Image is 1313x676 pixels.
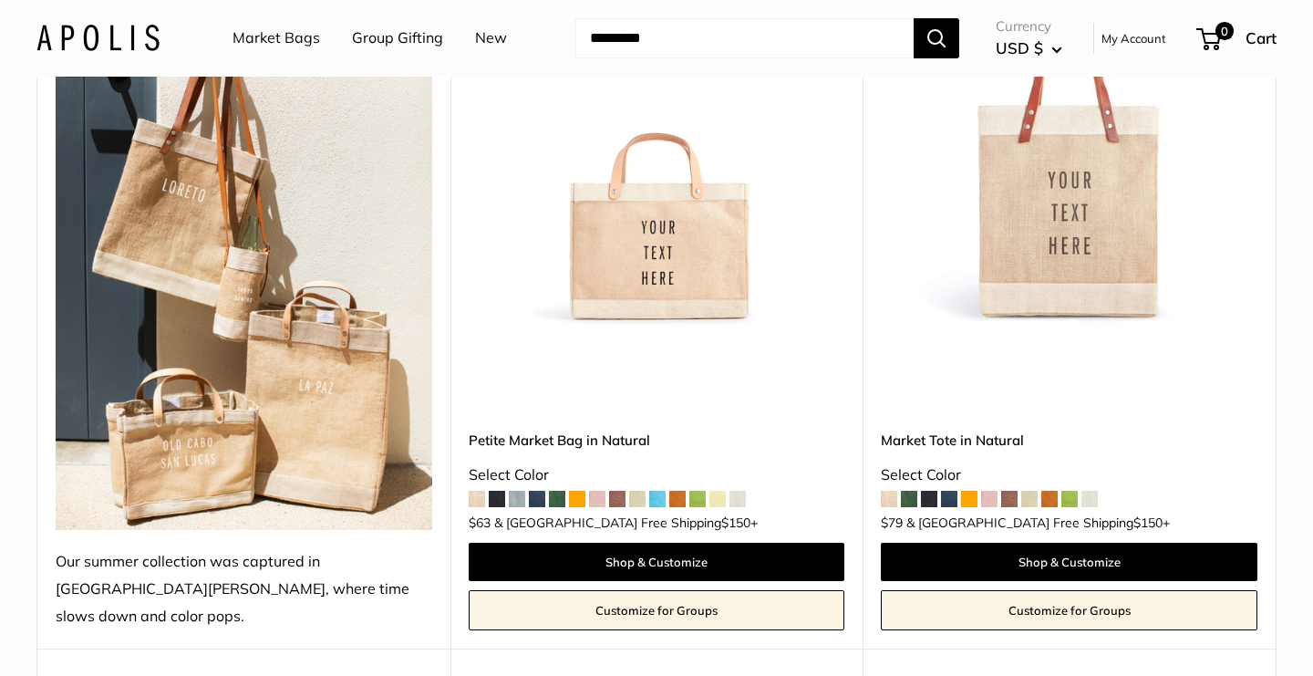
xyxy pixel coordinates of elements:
[906,516,1170,529] span: & [GEOGRAPHIC_DATA] Free Shipping +
[996,34,1062,63] button: USD $
[996,38,1043,57] span: USD $
[881,430,1257,451] a: Market Tote in Natural
[233,25,320,52] a: Market Bags
[352,25,443,52] a: Group Gifting
[469,515,491,531] span: $63
[475,25,507,52] a: New
[881,543,1257,581] a: Shop & Customize
[881,515,903,531] span: $79
[1215,22,1234,40] span: 0
[1198,24,1277,53] a: 0 Cart
[494,516,758,529] span: & [GEOGRAPHIC_DATA] Free Shipping +
[1133,515,1163,531] span: $150
[469,430,845,451] a: Petite Market Bag in Natural
[1246,28,1277,47] span: Cart
[881,590,1257,630] a: Customize for Groups
[914,18,959,58] button: Search
[881,462,1257,489] div: Select Color
[996,14,1062,39] span: Currency
[721,515,750,531] span: $150
[56,548,432,630] div: Our summer collection was captured in [GEOGRAPHIC_DATA][PERSON_NAME], where time slows down and c...
[575,18,914,58] input: Search...
[469,543,845,581] a: Shop & Customize
[1101,27,1166,49] a: My Account
[469,462,845,489] div: Select Color
[36,25,160,51] img: Apolis
[469,590,845,630] a: Customize for Groups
